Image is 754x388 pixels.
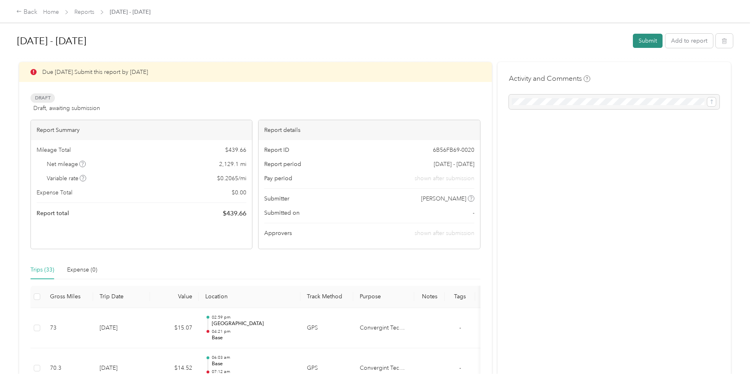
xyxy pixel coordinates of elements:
[473,209,474,217] span: -
[212,329,294,334] p: 04:21 pm
[212,355,294,360] p: 06:03 am
[74,9,94,15] a: Reports
[31,120,252,140] div: Report Summary
[459,364,461,371] span: -
[264,160,301,168] span: Report period
[93,308,150,349] td: [DATE]
[665,34,713,48] button: Add to report
[199,286,300,308] th: Location
[47,160,86,168] span: Net mileage
[150,308,199,349] td: $15.07
[259,120,480,140] div: Report details
[37,146,71,154] span: Mileage Total
[17,31,627,51] h1: Sep 1 - 30, 2025
[708,343,754,388] iframe: Everlance-gr Chat Button Frame
[300,286,353,308] th: Track Method
[633,34,663,48] button: Submit
[37,188,72,197] span: Expense Total
[264,209,300,217] span: Submitted on
[212,334,294,342] p: Base
[414,286,445,308] th: Notes
[264,194,289,203] span: Submitter
[353,308,414,349] td: Convergint Technologies
[67,265,97,274] div: Expense (0)
[30,93,55,103] span: Draft
[219,160,246,168] span: 2,129.1 mi
[212,360,294,368] p: Base
[264,146,289,154] span: Report ID
[212,315,294,320] p: 02:59 pm
[415,174,474,183] span: shown after submission
[225,146,246,154] span: $ 439.66
[110,8,150,16] span: [DATE] - [DATE]
[47,174,87,183] span: Variable rate
[433,146,474,154] span: 6B56FB69-0020
[19,62,492,82] div: Due [DATE]. Submit this report by [DATE]
[445,286,475,308] th: Tags
[93,286,150,308] th: Trip Date
[30,265,54,274] div: Trips (33)
[43,286,93,308] th: Gross Miles
[37,209,69,218] span: Report total
[217,174,246,183] span: $ 0.2065 / mi
[421,194,466,203] span: [PERSON_NAME]
[434,160,474,168] span: [DATE] - [DATE]
[264,229,292,237] span: Approvers
[212,369,294,375] p: 07:12 am
[16,7,37,17] div: Back
[150,286,199,308] th: Value
[212,320,294,328] p: [GEOGRAPHIC_DATA]
[223,209,246,218] span: $ 439.66
[33,104,100,112] span: Draft, awaiting submission
[264,174,292,183] span: Pay period
[300,308,353,349] td: GPS
[232,188,246,197] span: $ 0.00
[415,230,474,237] span: shown after submission
[509,73,590,84] h4: Activity and Comments
[459,324,461,331] span: -
[43,9,59,15] a: Home
[43,308,93,349] td: 73
[353,286,414,308] th: Purpose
